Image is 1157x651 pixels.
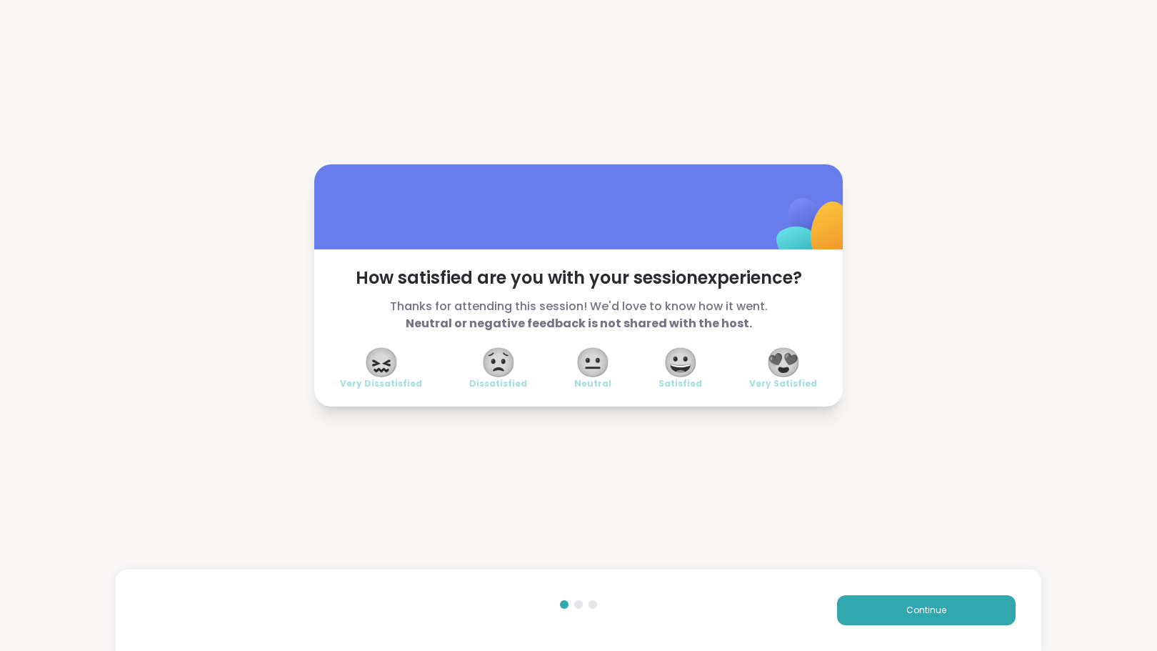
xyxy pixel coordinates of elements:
[340,298,817,332] span: Thanks for attending this session! We'd love to know how it went.
[663,349,698,375] span: 😀
[364,349,399,375] span: 😖
[340,378,422,389] span: Very Dissatisfied
[469,378,527,389] span: Dissatisfied
[743,161,885,303] img: ShareWell Logomark
[837,595,1016,625] button: Continue
[658,378,702,389] span: Satisfied
[749,378,817,389] span: Very Satisfied
[766,349,801,375] span: 😍
[575,349,611,375] span: 😐
[906,604,946,617] span: Continue
[406,315,752,332] b: Neutral or negative feedback is not shared with the host.
[574,378,611,389] span: Neutral
[481,349,516,375] span: 😟
[340,267,817,289] span: How satisfied are you with your session experience?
